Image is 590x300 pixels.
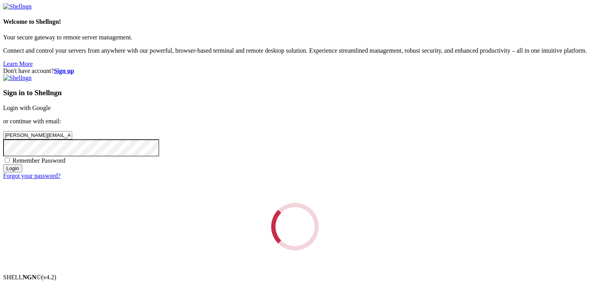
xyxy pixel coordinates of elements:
a: Forgot your password? [3,172,60,179]
input: Remember Password [5,158,10,163]
img: Shellngn [3,75,32,82]
div: Don't have account? [3,67,587,75]
p: or continue with email: [3,118,587,125]
span: 4.2.0 [41,274,57,280]
span: Remember Password [12,157,66,164]
input: Email address [3,131,72,139]
span: SHELL © [3,274,56,280]
a: Learn More [3,60,33,67]
p: Connect and control your servers from anywhere with our powerful, browser-based terminal and remo... [3,47,587,54]
img: Shellngn [3,3,32,10]
div: Loading... [270,202,320,252]
b: NGN [23,274,37,280]
h4: Welcome to Shellngn! [3,18,587,25]
h3: Sign in to Shellngn [3,89,587,97]
a: Login with Google [3,105,51,111]
p: Your secure gateway to remote server management. [3,34,587,41]
input: Login [3,164,22,172]
a: Sign up [54,67,74,74]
